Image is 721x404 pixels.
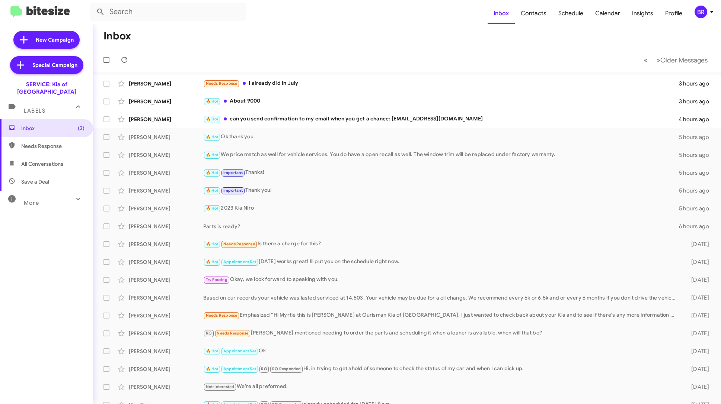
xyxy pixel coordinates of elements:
div: Based on our records your vehicle was lasted serviced at 14,503. Your vehicle may be due for a oi... [203,294,679,301]
div: 3 hours ago [679,80,715,87]
span: New Campaign [36,36,74,43]
span: 🔥 Hot [206,99,218,104]
div: 6 hours ago [679,223,715,230]
div: 3 hours ago [679,98,715,105]
button: Next [652,52,712,68]
div: [DATE] [679,312,715,319]
span: Labels [24,107,45,114]
div: 2023 Kia Niro [203,204,679,213]
span: 🔥 Hot [206,366,218,371]
a: Profile [659,3,688,24]
div: [DATE] [679,294,715,301]
div: We price match as well for vehicle services. You do have a open recall as well. The window trim w... [203,151,679,159]
div: [DATE] [679,348,715,355]
a: Insights [626,3,659,24]
a: Schedule [552,3,589,24]
span: Appointment Set [223,259,256,264]
div: Thanks! [203,168,679,177]
div: We're all preformed. [203,382,679,391]
div: [DATE] [679,240,715,248]
span: Needs Response [206,313,237,318]
span: 🔥 Hot [206,242,218,246]
div: [PERSON_NAME] [129,330,203,337]
div: Okay, we look forward to speaking with you. [203,275,679,284]
div: [PERSON_NAME] [129,348,203,355]
button: BR [688,6,713,18]
span: (3) [78,125,84,132]
span: RO [261,366,267,371]
div: [PERSON_NAME] mentioned needing to order the parts and scheduling it when a loaner is available, ... [203,329,679,337]
span: Needs Response [223,242,255,246]
div: Parts is ready? [203,223,679,230]
div: [PERSON_NAME] [129,223,203,230]
div: [PERSON_NAME] [129,276,203,284]
div: Emphasized “Hi Myrtle this is [PERSON_NAME] at Ourisman Kia of [GEOGRAPHIC_DATA]. I just wanted t... [203,311,679,320]
span: Appointment Set [223,366,256,371]
div: [PERSON_NAME] [129,98,203,105]
a: Calendar [589,3,626,24]
div: [PERSON_NAME] [129,133,203,141]
div: [PERSON_NAME] [129,169,203,177]
span: Important [223,170,243,175]
nav: Page navigation example [639,52,712,68]
div: [DATE] [679,330,715,337]
div: [PERSON_NAME] [129,240,203,248]
span: 🔥 Hot [206,349,218,353]
div: [PERSON_NAME] [129,205,203,212]
span: 🔥 Hot [206,135,218,139]
span: RO [206,331,212,336]
div: 4 hours ago [679,116,715,123]
div: [PERSON_NAME] [129,294,203,301]
span: 🔥 Hot [206,188,218,193]
a: New Campaign [13,31,80,49]
div: [PERSON_NAME] [129,187,203,194]
span: 🔥 Hot [206,170,218,175]
div: Hi, in trying to get ahold of someone to check the status of my car and when I can pick up. [203,365,679,373]
a: Inbox [488,3,515,24]
span: Needs Response [217,331,248,336]
span: Appointment Set [223,349,256,353]
span: 🔥 Hot [206,117,218,122]
div: [PERSON_NAME] [129,116,203,123]
div: [PERSON_NAME] [129,151,203,159]
div: [DATE] [679,383,715,391]
div: Ok [203,347,679,355]
input: Search [90,3,246,21]
span: 🔥 Hot [206,259,218,264]
div: Ok thank you [203,133,679,141]
div: 5 hours ago [679,151,715,159]
a: Special Campaign [10,56,83,74]
div: Thank you! [203,186,679,195]
span: « [644,55,648,65]
span: Inbox [21,125,84,132]
div: can you send confirmation to my email when you get a chance: [EMAIL_ADDRESS][DOMAIN_NAME] [203,115,679,123]
span: Save a Deal [21,178,49,185]
span: Important [223,188,243,193]
span: RO Responded [272,366,301,371]
span: All Conversations [21,160,63,168]
button: Previous [639,52,652,68]
a: Contacts [515,3,552,24]
div: [PERSON_NAME] [129,383,203,391]
span: Needs Response [206,81,237,86]
div: BR [695,6,707,18]
div: [DATE] [679,258,715,266]
div: Is there a charge for this? [203,240,679,248]
span: » [656,55,660,65]
div: [DATE] [679,276,715,284]
div: [PERSON_NAME] [129,80,203,87]
span: 🔥 Hot [206,206,218,211]
div: 5 hours ago [679,169,715,177]
div: I already did in July [203,79,679,88]
div: [PERSON_NAME] [129,312,203,319]
span: Needs Response [21,142,84,150]
div: 5 hours ago [679,205,715,212]
h1: Inbox [103,30,131,42]
div: [PERSON_NAME] [129,365,203,373]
